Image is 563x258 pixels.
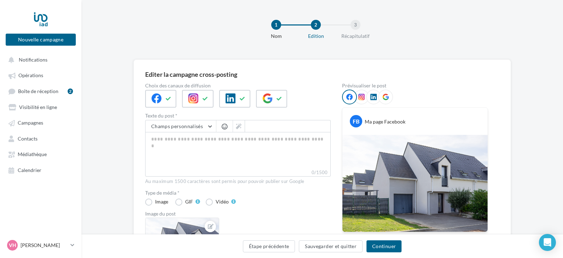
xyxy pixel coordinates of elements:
[4,148,77,160] a: Médiathèque
[145,113,331,118] label: Texte du post *
[4,101,77,113] a: Visibilité en ligne
[333,33,378,40] div: Récapitulatif
[351,20,360,30] div: 3
[4,132,77,145] a: Contacts
[21,242,68,249] p: [PERSON_NAME]
[6,34,76,46] button: Nouvelle campagne
[350,115,362,127] div: FB
[18,120,43,126] span: Campagnes
[18,167,41,173] span: Calendrier
[145,83,331,88] label: Choix des canaux de diffusion
[4,69,77,81] a: Opérations
[254,33,299,40] div: Nom
[145,178,331,185] div: Au maximum 1500 caractères sont permis pour pouvoir publier sur Google
[19,104,57,110] span: Visibilité en ligne
[151,123,203,129] span: Champs personnalisés
[243,240,295,252] button: Étape précédente
[145,211,331,216] div: Image du post
[145,71,237,78] div: Editer la campagne cross-posting
[342,83,488,88] div: Prévisualiser le post
[366,240,402,252] button: Continuer
[145,169,331,177] label: 0/1500
[18,73,43,79] span: Opérations
[6,239,76,252] a: VH [PERSON_NAME]
[342,232,488,241] div: La prévisualisation est non-contractuelle
[365,118,405,125] div: Ma page Facebook
[299,240,363,252] button: Sauvegarder et quitter
[4,164,77,176] a: Calendrier
[293,33,339,40] div: Edition
[216,199,229,204] div: Vidéo
[18,136,38,142] span: Contacts
[4,53,74,66] button: Notifications
[18,88,58,94] span: Boîte de réception
[4,116,77,129] a: Campagnes
[4,85,77,98] a: Boîte de réception2
[19,57,47,63] span: Notifications
[539,234,556,251] div: Open Intercom Messenger
[146,120,216,132] button: Champs personnalisés
[311,20,321,30] div: 2
[185,199,193,204] div: GIF
[68,88,73,94] div: 2
[271,20,281,30] div: 1
[145,190,331,195] label: Type de média *
[9,242,16,249] span: VH
[155,199,168,204] div: Image
[18,151,47,157] span: Médiathèque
